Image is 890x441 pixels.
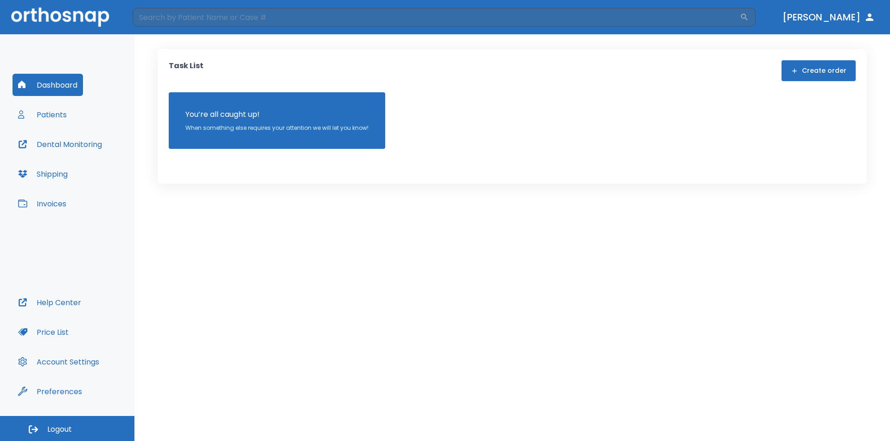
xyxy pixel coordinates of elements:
[185,124,369,132] p: When something else requires your attention we will let you know!
[782,60,856,81] button: Create order
[13,321,74,343] button: Price List
[779,9,879,26] button: [PERSON_NAME]
[13,291,87,313] button: Help Center
[133,8,740,26] input: Search by Patient Name or Case #
[13,133,108,155] button: Dental Monitoring
[47,424,72,435] span: Logout
[13,192,72,215] button: Invoices
[11,7,109,26] img: Orthosnap
[13,74,83,96] button: Dashboard
[13,380,88,403] button: Preferences
[169,60,203,81] p: Task List
[13,163,73,185] button: Shipping
[185,109,369,120] p: You’re all caught up!
[13,351,105,373] button: Account Settings
[13,103,72,126] button: Patients
[80,387,89,396] div: Tooltip anchor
